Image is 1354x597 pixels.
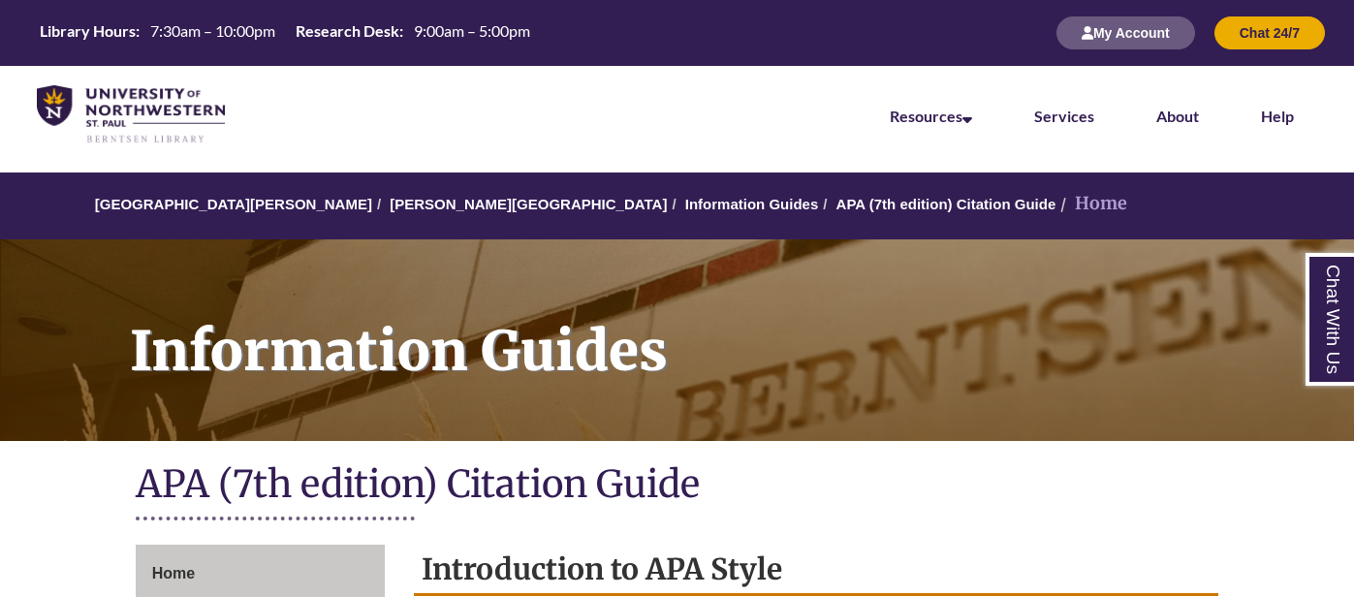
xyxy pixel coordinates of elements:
a: My Account [1056,24,1195,41]
button: Chat 24/7 [1214,16,1325,49]
th: Library Hours: [32,20,142,42]
span: 9:00am – 5:00pm [414,21,530,40]
a: [PERSON_NAME][GEOGRAPHIC_DATA] [390,196,667,212]
span: Home [152,565,195,581]
h1: Information Guides [109,239,1354,416]
a: Resources [890,107,972,125]
span: 7:30am – 10:00pm [150,21,275,40]
a: Chat 24/7 [1214,24,1325,41]
h2: Introduction to APA Style [414,545,1219,596]
button: My Account [1056,16,1195,49]
table: Hours Today [32,20,538,45]
a: Hours Today [32,20,538,47]
a: [GEOGRAPHIC_DATA][PERSON_NAME] [95,196,372,212]
h1: APA (7th edition) Citation Guide [136,460,1219,512]
img: UNWSP Library Logo [37,85,225,144]
a: Information Guides [685,196,819,212]
a: About [1156,107,1199,125]
a: Services [1034,107,1094,125]
a: Help [1261,107,1294,125]
a: APA (7th edition) Citation Guide [836,196,1056,212]
th: Research Desk: [288,20,406,42]
li: Home [1055,190,1127,218]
